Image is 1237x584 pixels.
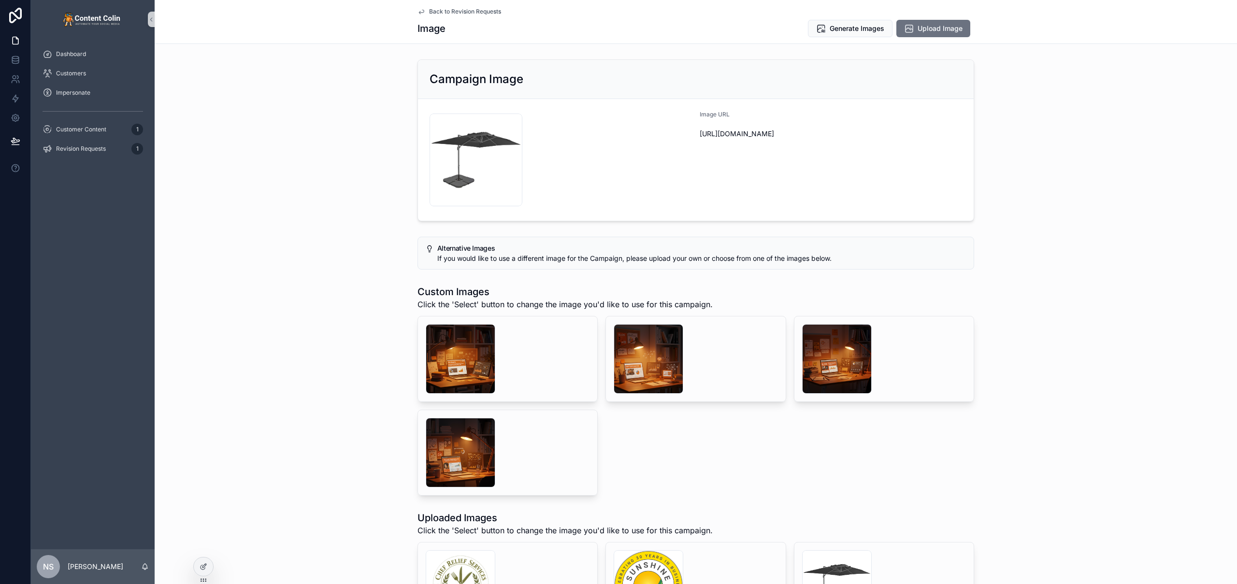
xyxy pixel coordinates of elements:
[56,126,106,133] span: Customer Content
[417,285,713,299] h1: Custom Images
[700,111,730,118] span: Image URL
[43,561,54,572] span: NS
[417,8,501,15] a: Back to Revision Requests
[56,50,86,58] span: Dashboard
[830,24,884,33] span: Generate Images
[417,511,713,525] h1: Uploaded Images
[37,65,149,82] a: Customers
[37,45,149,63] a: Dashboard
[56,145,106,153] span: Revision Requests
[56,70,86,77] span: Customers
[37,84,149,101] a: Impersonate
[437,245,966,252] h5: Alternative Images
[37,121,149,138] a: Customer Content1
[437,254,832,262] span: If you would like to use a different image for the Campaign, please upload your own or choose fro...
[63,12,123,27] img: App logo
[417,299,713,310] span: Click the 'Select' button to change the image you'd like to use for this campaign.
[896,20,970,37] button: Upload Image
[700,129,962,139] span: [URL][DOMAIN_NAME]
[131,124,143,135] div: 1
[437,254,966,263] div: If you would like to use a different image for the Campaign, please upload your own or choose fro...
[429,8,501,15] span: Back to Revision Requests
[37,140,149,157] a: Revision Requests1
[417,525,713,536] span: Click the 'Select' button to change the image you'd like to use for this campaign.
[417,22,446,35] h1: Image
[131,143,143,155] div: 1
[68,562,123,571] p: [PERSON_NAME]
[31,39,155,170] div: scrollable content
[808,20,892,37] button: Generate Images
[56,89,90,97] span: Impersonate
[918,24,963,33] span: Upload Image
[430,71,523,87] h2: Campaign Image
